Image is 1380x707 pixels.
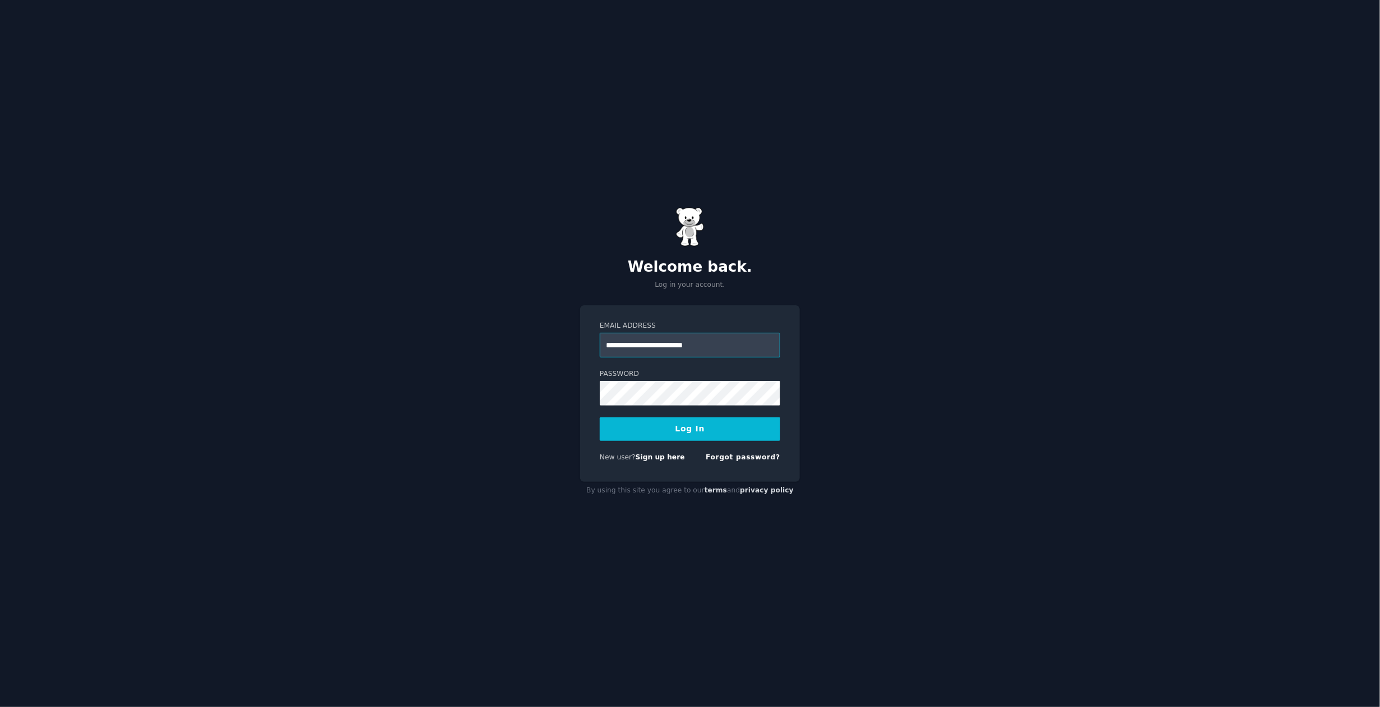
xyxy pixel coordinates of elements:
a: terms [705,486,727,494]
img: Gummy Bear [676,207,704,246]
label: Email Address [600,321,780,331]
button: Log In [600,417,780,441]
a: Forgot password? [706,453,780,461]
span: New user? [600,453,636,461]
a: Sign up here [636,453,685,461]
label: Password [600,369,780,379]
div: By using this site you agree to our and [580,482,800,500]
a: privacy policy [740,486,794,494]
p: Log in your account. [580,280,800,290]
h2: Welcome back. [580,258,800,276]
